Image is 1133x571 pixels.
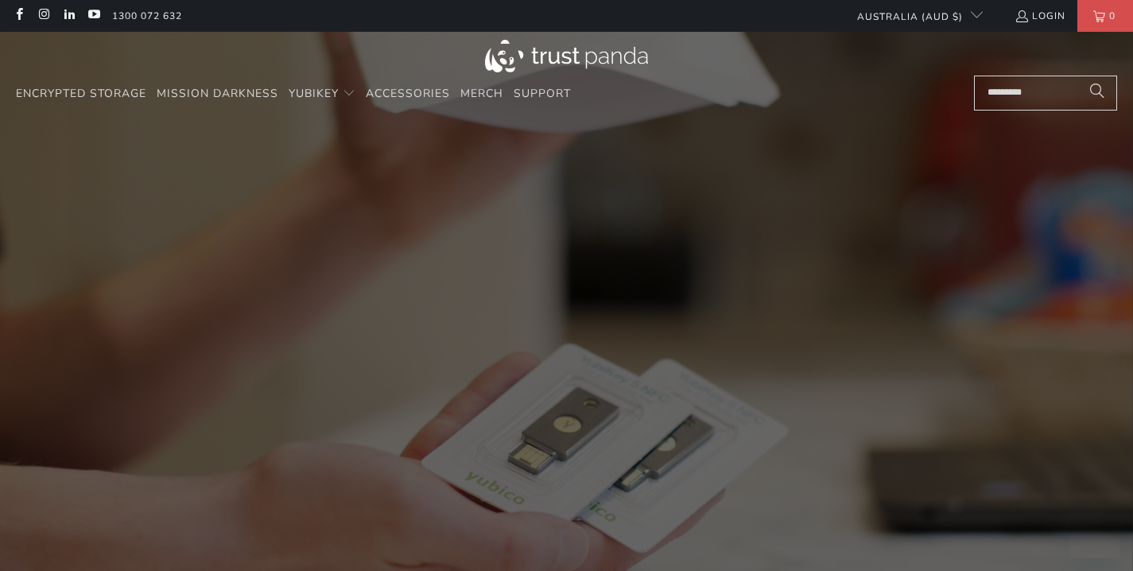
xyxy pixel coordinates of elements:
[16,76,146,113] a: Encrypted Storage
[62,10,76,22] a: Trust Panda Australia on LinkedIn
[460,86,503,101] span: Merch
[289,76,355,113] summary: YubiKey
[1069,507,1120,558] iframe: Button to launch messaging window
[16,86,146,101] span: Encrypted Storage
[366,76,450,113] a: Accessories
[112,7,182,25] a: 1300 072 632
[12,10,25,22] a: Trust Panda Australia on Facebook
[87,10,100,22] a: Trust Panda Australia on YouTube
[485,40,648,72] img: Trust Panda Australia
[974,76,1117,111] input: Search...
[1015,7,1065,25] a: Login
[366,86,450,101] span: Accessories
[157,86,278,101] span: Mission Darkness
[514,76,571,113] a: Support
[514,86,571,101] span: Support
[1077,76,1117,111] button: Search
[460,76,503,113] a: Merch
[37,10,50,22] a: Trust Panda Australia on Instagram
[157,76,278,113] a: Mission Darkness
[16,76,571,113] nav: Translation missing: en.navigation.header.main_nav
[289,86,339,101] span: YubiKey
